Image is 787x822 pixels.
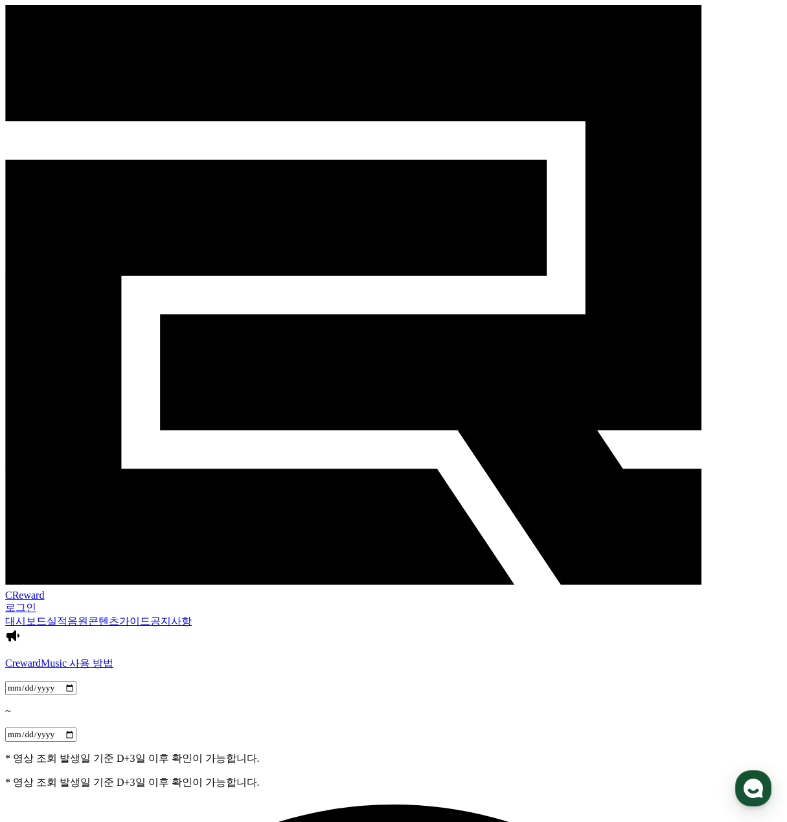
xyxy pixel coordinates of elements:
a: CReward [5,578,782,601]
span: CReward [5,590,44,601]
p: * 영상 조회 발생일 기준 D+3일 이후 확인이 가능합니다. [5,776,782,790]
a: 공지사항 [150,616,192,627]
a: 실적 [47,616,67,627]
a: 음원 [67,616,88,627]
a: CrewardMusic 사용 방법 [5,657,782,671]
a: 대시보드 [5,616,47,627]
a: 로그인 [5,602,36,613]
p: * 영상 조회 발생일 기준 D+3일 이후 확인이 가능합니다. [5,752,782,766]
p: ~ [5,705,782,717]
a: 콘텐츠 [88,616,119,627]
a: 가이드 [119,616,150,627]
